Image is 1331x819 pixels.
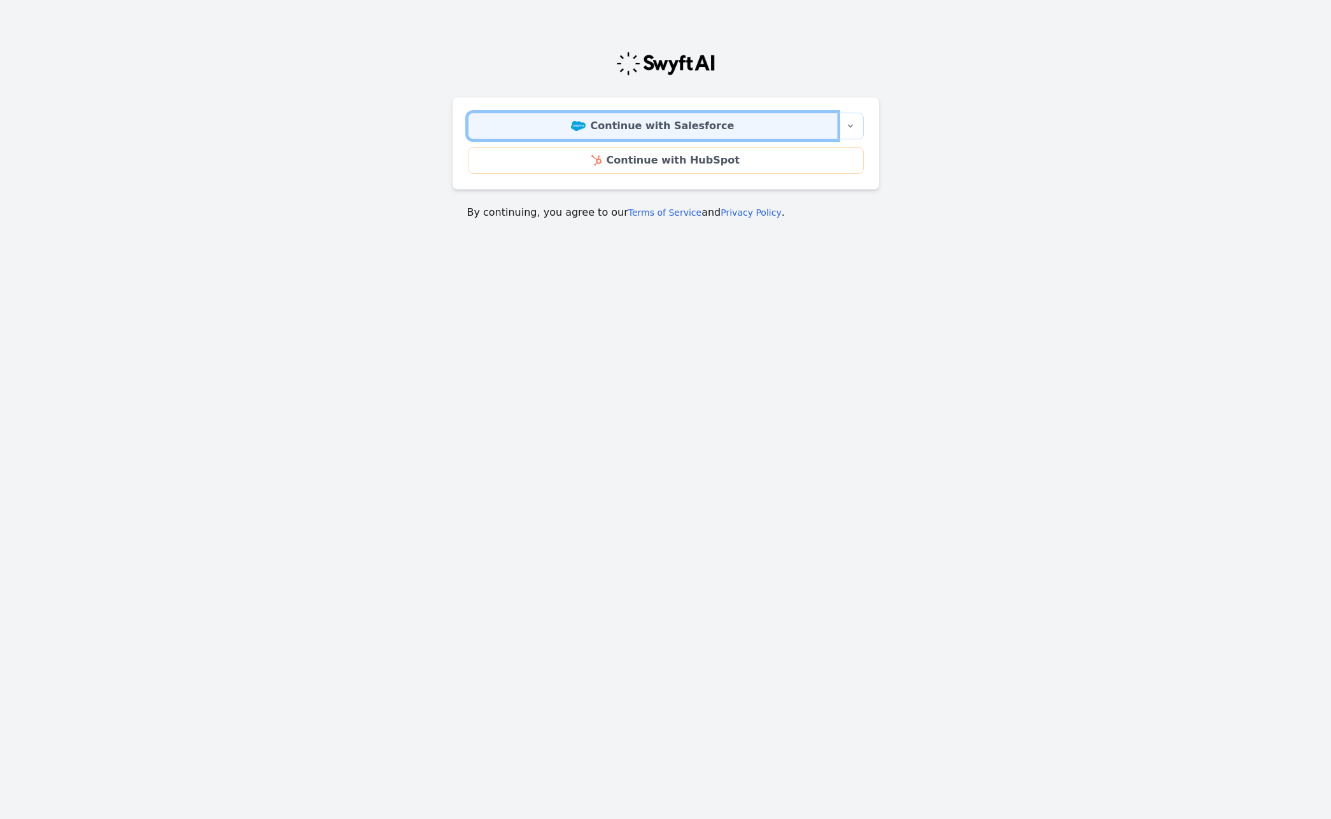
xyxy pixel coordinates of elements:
p: By continuing, you agree to our and . [467,205,864,220]
a: Continue with Salesforce [468,113,838,139]
img: Salesforce [571,121,586,131]
a: Privacy Policy [721,207,781,218]
a: Terms of Service [628,207,701,218]
img: HubSpot [591,155,601,165]
img: Swyft Logo [616,51,716,76]
a: Continue with HubSpot [468,147,864,174]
